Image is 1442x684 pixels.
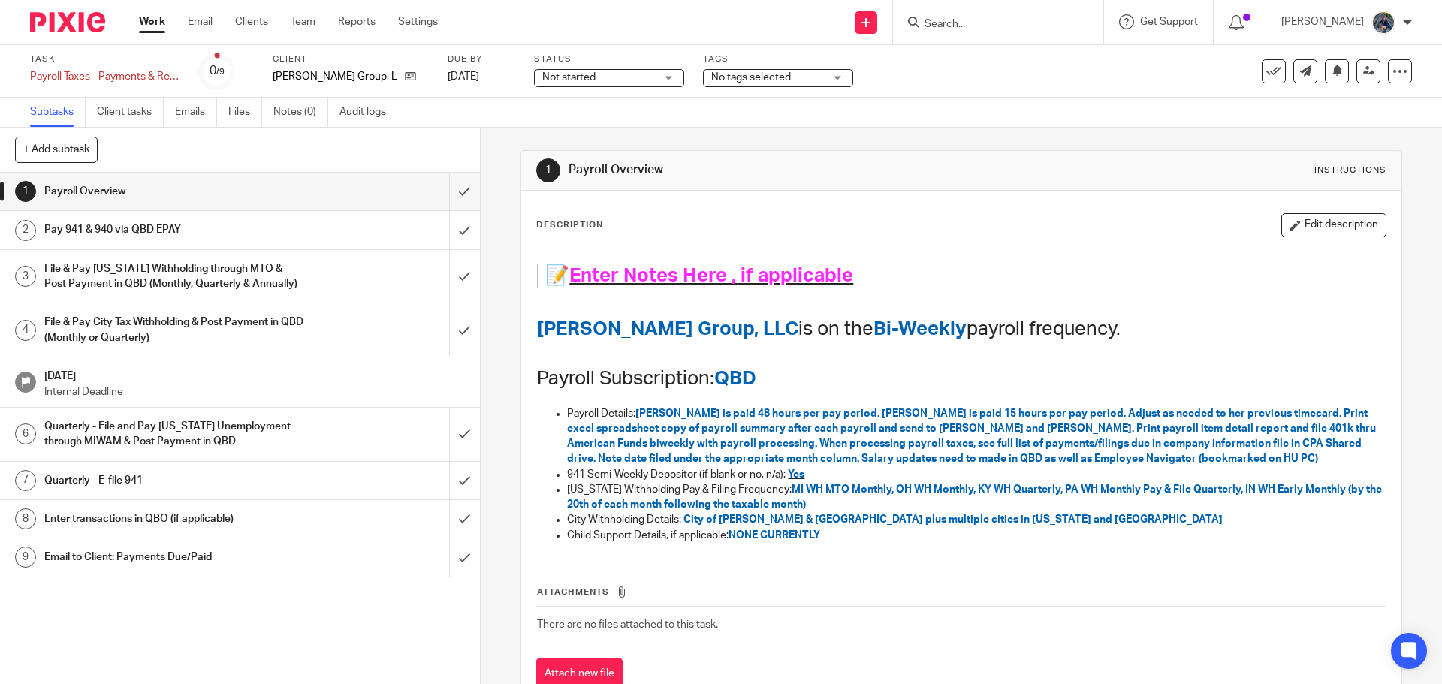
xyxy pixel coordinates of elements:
span: There are no files attached to this task. [537,619,718,630]
h1: [DATE] [44,365,465,384]
div: 6 [15,423,36,444]
div: 4 [15,320,36,341]
div: 7 [15,470,36,491]
div: 8 [15,508,36,529]
a: Settings [398,14,438,29]
img: 20210918_184149%20(2).jpg [1371,11,1395,35]
div: Payroll Taxes - Payments & Returns (Monthly & Quarterly) for Prior Period Ending - [DATE] [30,69,180,84]
span: Attachments [537,588,609,596]
a: Notes (0) [273,98,328,127]
p: [PERSON_NAME] [1281,14,1364,29]
h1: Payroll Overview [44,180,304,203]
p: [US_STATE] Withholding Pay & Filing Frequency: [567,482,1385,513]
span: Bi-Weekly [873,319,967,339]
h1: is on the payroll frequency. [537,318,1385,341]
label: Client [273,53,429,65]
span: QBD [714,369,756,388]
a: Subtasks [30,98,86,127]
a: Clients [235,14,268,29]
small: /9 [216,68,225,76]
div: 3 [15,266,36,287]
img: Pixie [30,12,105,32]
span: Enter Notes Here , if applicable [569,266,853,285]
span: Not started [542,72,596,83]
div: 2 [15,220,36,241]
a: Team [291,14,315,29]
div: 1 [15,181,36,202]
p: [PERSON_NAME] Group, LLC [273,69,397,84]
input: Search [923,18,1058,32]
span: [DATE] [448,71,479,82]
button: Edit description [1281,213,1386,237]
div: 0 [210,62,225,80]
h1: 📝 [545,264,1355,288]
span: [PERSON_NAME] Group, LLC [537,319,798,339]
a: Audit logs [339,98,397,127]
a: Files [228,98,262,127]
a: Work [139,14,165,29]
h1: Payroll Overview [569,162,994,178]
label: Status [534,53,684,65]
p: Child Support Details, if applicable: [567,528,1385,543]
span: Get Support [1140,17,1198,27]
span: MI WH MTO Monthly, OH WH Monthly, KY WH Quarterly, PA WH Monthly Pay & File Quarterly, IN WH Earl... [567,484,1384,510]
span: NONE CURRENTLY [729,530,820,541]
h1: Payroll Subscription: [537,367,1385,390]
label: Due by [448,53,515,65]
label: Tags [703,53,853,65]
div: Instructions [1314,164,1386,176]
h1: Pay 941 & 940 via QBD EPAY [44,218,304,241]
a: Email [188,14,213,29]
div: 9 [15,547,36,568]
label: Task [30,53,180,65]
h1: Enter transactions in QBO (if applicable) [44,508,304,530]
p: City Withholding Details: [567,512,1385,527]
p: 941 Semi-Weekly Depositor (if blank or no, n/a): [567,467,1385,482]
h1: Quarterly - File and Pay [US_STATE] Unemployment through MIWAM & Post Payment in QBD [44,415,304,453]
button: + Add subtask [15,137,98,162]
span: [PERSON_NAME] is paid 48 hours per pay period. [PERSON_NAME] is paid 15 hours per pay period. Adj... [567,408,1378,465]
a: Reports [338,14,376,29]
a: Emails [175,98,217,127]
h1: Email to Client: Payments Due/Paid [44,546,304,568]
h1: File & Pay City Tax Withholding & Post Payment in QBD (Monthly or Quarterly) [44,311,304,349]
span: No tags selected [711,72,791,83]
span: Yes [788,469,804,480]
p: Payroll Details: [567,406,1385,467]
h1: File & Pay [US_STATE] Withholding through MTO & Post Payment in QBD (Monthly, Quarterly & Annually) [44,258,304,296]
div: Payroll Taxes - Payments &amp; Returns (Monthly &amp; Quarterly) for Prior Period Ending - Septem... [30,69,180,84]
div: 1 [536,158,560,182]
h1: Quarterly - E-file 941 [44,469,304,492]
p: Internal Deadline [44,384,465,399]
a: Client tasks [97,98,164,127]
span: City of [PERSON_NAME] & [GEOGRAPHIC_DATA] plus multiple cities in [US_STATE] and [GEOGRAPHIC_DATA] [683,514,1223,525]
p: Description [536,219,603,231]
